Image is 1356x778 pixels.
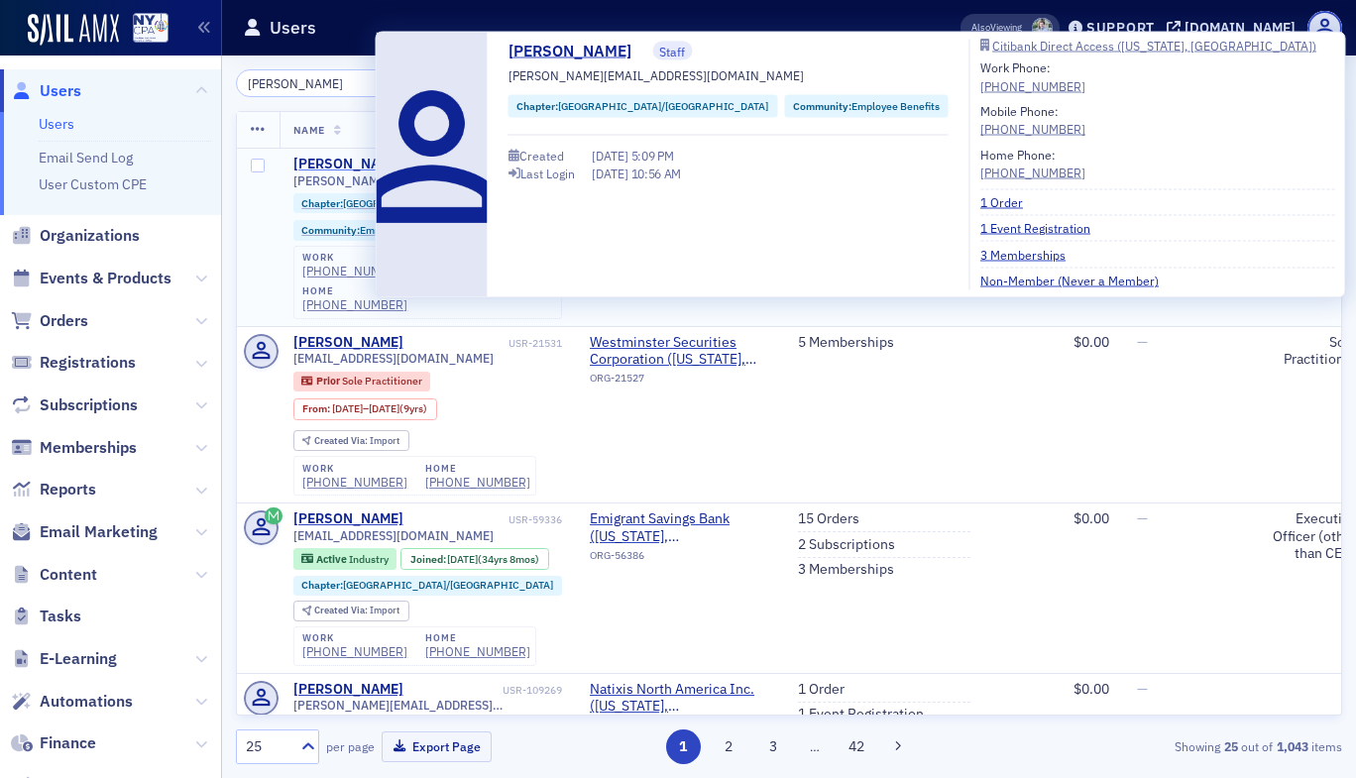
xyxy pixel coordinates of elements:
a: Prior Sole Practitioner [301,375,421,388]
span: $0.00 [1073,680,1109,698]
a: [PHONE_NUMBER] [980,120,1085,138]
a: Orders [11,310,88,332]
div: Home Phone: [980,145,1085,181]
div: Support [1086,19,1155,37]
span: Luke Abell [1032,18,1053,39]
button: 3 [756,729,791,764]
span: [DATE] [592,166,631,181]
div: [DOMAIN_NAME] [1185,19,1296,37]
span: Memberships [40,437,137,459]
div: (34yrs 8mos) [447,553,539,566]
div: home [425,632,530,644]
a: [PHONE_NUMBER] [302,644,407,659]
div: [PHONE_NUMBER] [425,475,530,490]
span: From : [302,402,332,415]
img: SailAMX [133,13,169,44]
div: Also [971,21,990,34]
a: 15 Orders [798,510,859,528]
span: Emigrant Savings Bank (New York, NY) [590,510,770,545]
span: $0.00 [1073,333,1109,351]
div: Citibank Direct Access ([US_STATE], [GEOGRAPHIC_DATA]) [992,40,1316,51]
label: per page [326,737,375,755]
span: Chapter : [516,98,558,112]
a: Citibank Direct Access ([US_STATE], [GEOGRAPHIC_DATA]) [980,40,1334,52]
button: 1 [666,729,701,764]
span: — [1137,333,1148,351]
span: Sole Practitioner [342,374,422,388]
div: From: 2001-06-01 00:00:00 [293,398,437,420]
div: [PHONE_NUMBER] [302,264,407,278]
span: Staff [652,42,692,60]
span: Natixis North America Inc. (New York, NY) [590,681,770,716]
div: Active: Active: Industry [293,548,397,570]
a: Users [39,115,74,133]
span: [PERSON_NAME][EMAIL_ADDRESS][DOMAIN_NAME] [293,173,563,188]
span: Organizations [40,225,140,247]
a: Memberships [11,437,137,459]
div: Joined: 1991-01-10 00:00:00 [400,548,549,570]
div: Community: [293,220,458,240]
div: [PHONE_NUMBER] [425,644,530,659]
div: Created Via: Import [293,601,409,621]
div: USR-59336 [406,513,562,526]
span: Name [293,123,325,137]
button: 42 [840,729,874,764]
span: Community : [793,98,851,112]
a: [PERSON_NAME] [508,40,646,63]
span: 10:56 AM [631,166,682,181]
span: Active [316,552,349,566]
a: User Custom CPE [39,175,147,193]
a: [PERSON_NAME] [293,681,403,699]
a: [PERSON_NAME] [293,156,403,173]
div: Chapter: [293,576,563,596]
input: Search… [236,69,425,97]
span: Automations [40,691,133,713]
a: 1 Order [980,193,1038,211]
span: Created Via : [314,434,370,447]
a: Active Industry [301,553,388,566]
span: — [1137,509,1148,527]
span: Viewing [971,21,1022,35]
a: 2 Subscriptions [798,536,895,554]
span: Joined : [410,553,448,566]
span: [PERSON_NAME][EMAIL_ADDRESS][PERSON_NAME][DOMAIN_NAME] [293,698,563,713]
a: Automations [11,691,133,713]
a: Chapter:[GEOGRAPHIC_DATA]/[GEOGRAPHIC_DATA] [301,579,553,592]
a: Email Marketing [11,521,158,543]
a: Chapter:[GEOGRAPHIC_DATA]/[GEOGRAPHIC_DATA] [301,197,553,210]
span: Content [40,564,97,586]
span: [EMAIL_ADDRESS][DOMAIN_NAME] [293,351,494,366]
span: Created Via : [314,604,370,616]
div: [PHONE_NUMBER] [980,164,1085,181]
a: 1 Event Registration [798,706,924,723]
div: work [302,252,407,264]
span: E-Learning [40,648,117,670]
span: Tasks [40,606,81,627]
a: 1 Event Registration [980,219,1105,237]
span: Profile [1307,11,1342,46]
span: [EMAIL_ADDRESS][DOMAIN_NAME] [293,528,494,543]
div: Import [314,436,399,447]
div: USR-21531 [406,337,562,350]
a: Content [11,564,97,586]
span: Community : [301,223,360,237]
a: View Homepage [119,13,169,47]
a: Reports [11,479,96,500]
div: work [302,463,407,475]
span: Subscriptions [40,394,138,416]
a: Events & Products [11,268,171,289]
span: [PERSON_NAME][EMAIL_ADDRESS][DOMAIN_NAME] [508,66,804,84]
a: [PHONE_NUMBER] [980,76,1085,94]
div: home [302,285,407,297]
div: [PERSON_NAME] [293,510,403,528]
div: Import [314,606,399,616]
a: [PHONE_NUMBER] [302,475,407,490]
span: Chapter : [301,578,343,592]
span: Reports [40,479,96,500]
span: Registrations [40,352,136,374]
span: Prior [316,374,342,388]
div: Showing out of items [987,737,1342,755]
span: Westminster Securities Corporation (New York, NY) [590,334,770,369]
